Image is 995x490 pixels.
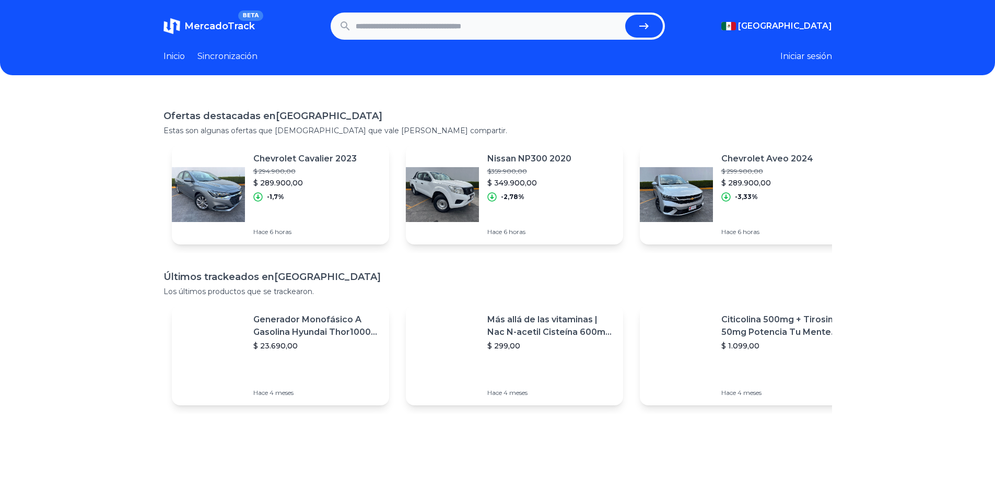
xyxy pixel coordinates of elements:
a: MercadoTrackBETA [163,18,255,34]
img: Imagen destacada [172,158,245,231]
button: Iniciar sesión [780,50,832,63]
font: Hace [253,389,268,396]
font: $ 23.690,00 [253,341,298,351]
a: Imagen destacadaGenerador Monofásico A Gasolina Hyundai Thor10000 P 11.5 Kw$ 23.690,00Hace 4 meses [172,305,389,405]
font: $ 289.900,00 [253,178,303,188]
font: Sincronización [197,51,257,61]
img: Mexico [721,22,736,30]
font: Citicolina 500mg + Tirosina 50mg Potencia Tu Mente (120caps) Sabor Sin Sabor [721,314,838,349]
a: Imagen destacadaNissan NP300 2020$359.900,00$ 349.900,00-2,78%Hace 6 horas [406,144,623,244]
font: Más allá de las vitaminas | Nac N-acetil Cisteína 600mg Ultra-premium Con Inulina De Agave (prebi... [487,314,614,387]
font: 4 meses [738,389,762,396]
font: -1,7% [267,193,284,201]
font: $ 349.900,00 [487,178,537,188]
font: Hace [487,228,502,236]
font: Estas son algunas ofertas que [DEMOGRAPHIC_DATA] que vale [PERSON_NAME] compartir. [163,126,507,135]
font: $ 1.099,00 [721,341,759,351]
font: Iniciar sesión [780,51,832,61]
img: Imagen destacada [640,319,713,392]
a: Imagen destacadaMás allá de las vitaminas | Nac N-acetil Cisteína 600mg Ultra-premium Con Inulina... [406,305,623,405]
a: Sincronización [197,50,257,63]
img: Imagen destacada [172,319,245,392]
font: $ 289.900,00 [721,178,771,188]
font: 4 meses [270,389,294,396]
font: Chevrolet Aveo 2024 [721,154,813,164]
font: -2,78% [501,193,524,201]
font: $ 294.900,00 [253,167,296,175]
img: Imagen destacada [406,319,479,392]
font: [GEOGRAPHIC_DATA] [738,21,832,31]
a: Imagen destacadaChevrolet Aveo 2024$ 299.900,00$ 289.900,00-3,33%Hace 6 horas [640,144,857,244]
a: Imagen destacadaChevrolet Cavalier 2023$ 294.900,00$ 289.900,00-1,7%Hace 6 horas [172,144,389,244]
a: Inicio [163,50,185,63]
font: $ 299.900,00 [721,167,763,175]
button: [GEOGRAPHIC_DATA] [721,20,832,32]
font: Hace [487,389,502,396]
font: Hace [253,228,268,236]
font: 6 horas [738,228,759,236]
font: [GEOGRAPHIC_DATA] [276,110,382,122]
font: Hace [721,389,736,396]
a: Imagen destacadaCiticolina 500mg + Tirosina 50mg Potencia Tu Mente (120caps) Sabor Sin Sabor$ 1.0... [640,305,857,405]
font: Chevrolet Cavalier 2023 [253,154,357,164]
font: [GEOGRAPHIC_DATA] [274,271,381,283]
font: MercadoTrack [184,20,255,32]
font: $ 299,00 [487,341,520,351]
font: Últimos trackeados en [163,271,274,283]
font: Generador Monofásico A Gasolina Hyundai Thor10000 P 11.5 Kw [253,314,377,349]
font: Los últimos productos que se trackearon. [163,287,314,296]
font: Nissan NP300 2020 [487,154,571,164]
font: 6 horas [270,228,291,236]
font: Inicio [163,51,185,61]
img: Imagen destacada [640,158,713,231]
font: 4 meses [504,389,528,396]
img: Imagen destacada [406,158,479,231]
font: 6 horas [504,228,525,236]
font: Hace [721,228,736,236]
font: $359.900,00 [487,167,527,175]
font: -3,33% [735,193,758,201]
img: MercadoTrack [163,18,180,34]
font: Ofertas destacadas en [163,110,276,122]
font: BETA [242,12,259,19]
